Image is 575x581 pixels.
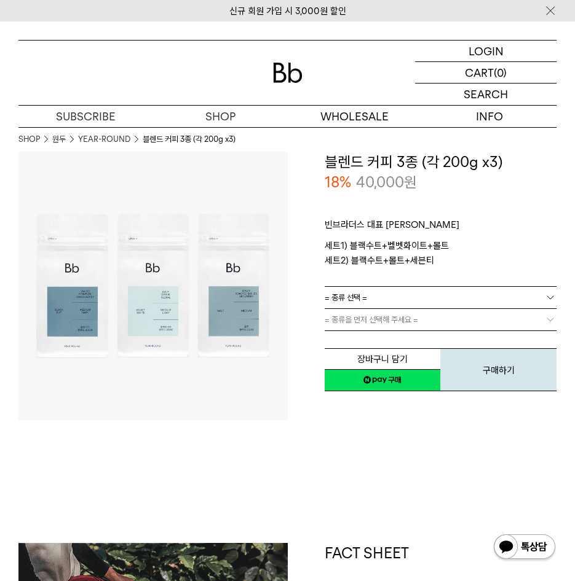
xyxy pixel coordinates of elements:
p: WHOLESALE [288,106,422,127]
p: (0) [494,62,507,83]
img: 블렌드 커피 3종 (각 200g x3) [18,152,288,421]
a: 원두 [52,133,66,146]
a: 신규 회원 가입 시 3,000원 할인 [229,6,346,17]
img: 로고 [273,63,303,83]
button: 장바구니 담기 [325,348,441,370]
a: SUBSCRIBE [18,106,153,127]
span: 원 [404,173,417,191]
a: SHOP [18,133,40,146]
p: 빈브라더스 대표 [PERSON_NAME] [325,217,557,238]
p: INFO [422,106,557,127]
p: SEARCH [464,84,508,105]
button: 구매하기 [440,348,557,391]
p: 18% [325,172,351,193]
a: CART (0) [415,62,557,84]
span: = 종류을 먼저 선택해 주세요 = [325,309,418,330]
a: SHOP [153,106,288,127]
p: 40,000 [356,172,417,193]
p: CART [465,62,494,83]
span: = 종류 선택 = [325,287,367,308]
p: 세트1) 블랙수트+벨벳화이트+몰트 세트2) 블랙수트+몰트+세븐티 [325,238,557,268]
a: 새창 [325,369,441,391]
li: 블렌드 커피 3종 (각 200g x3) [143,133,236,146]
a: YEAR-ROUND [78,133,130,146]
p: LOGIN [469,41,504,61]
a: LOGIN [415,41,557,62]
img: 카카오톡 채널 1:1 채팅 버튼 [493,533,557,563]
h3: 블렌드 커피 3종 (각 200g x3) [325,152,557,173]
